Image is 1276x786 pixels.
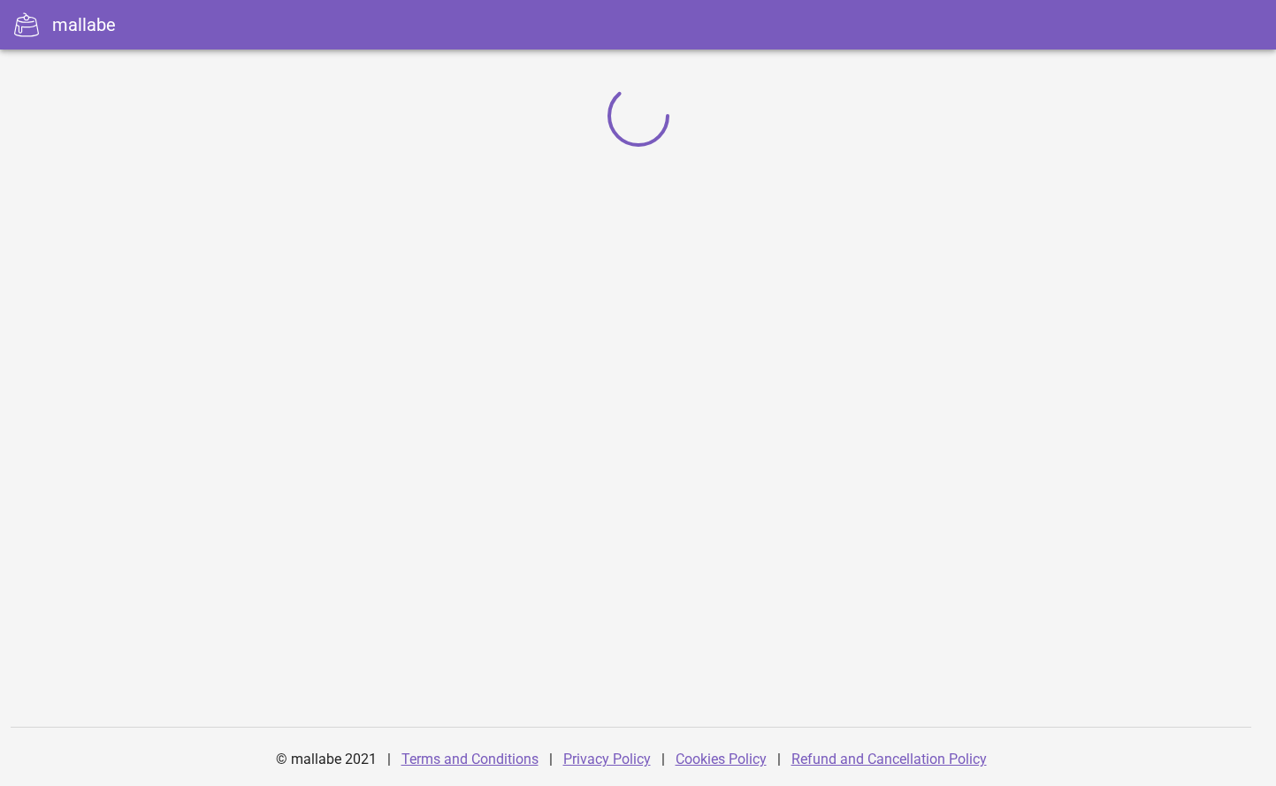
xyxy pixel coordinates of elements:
[661,738,665,781] div: |
[563,751,651,767] a: Privacy Policy
[387,738,391,781] div: |
[777,738,781,781] div: |
[791,751,987,767] a: Refund and Cancellation Policy
[549,738,553,781] div: |
[265,738,387,781] div: © mallabe 2021
[52,11,116,38] div: mallabe
[401,751,539,767] a: Terms and Conditions
[676,751,767,767] a: Cookies Policy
